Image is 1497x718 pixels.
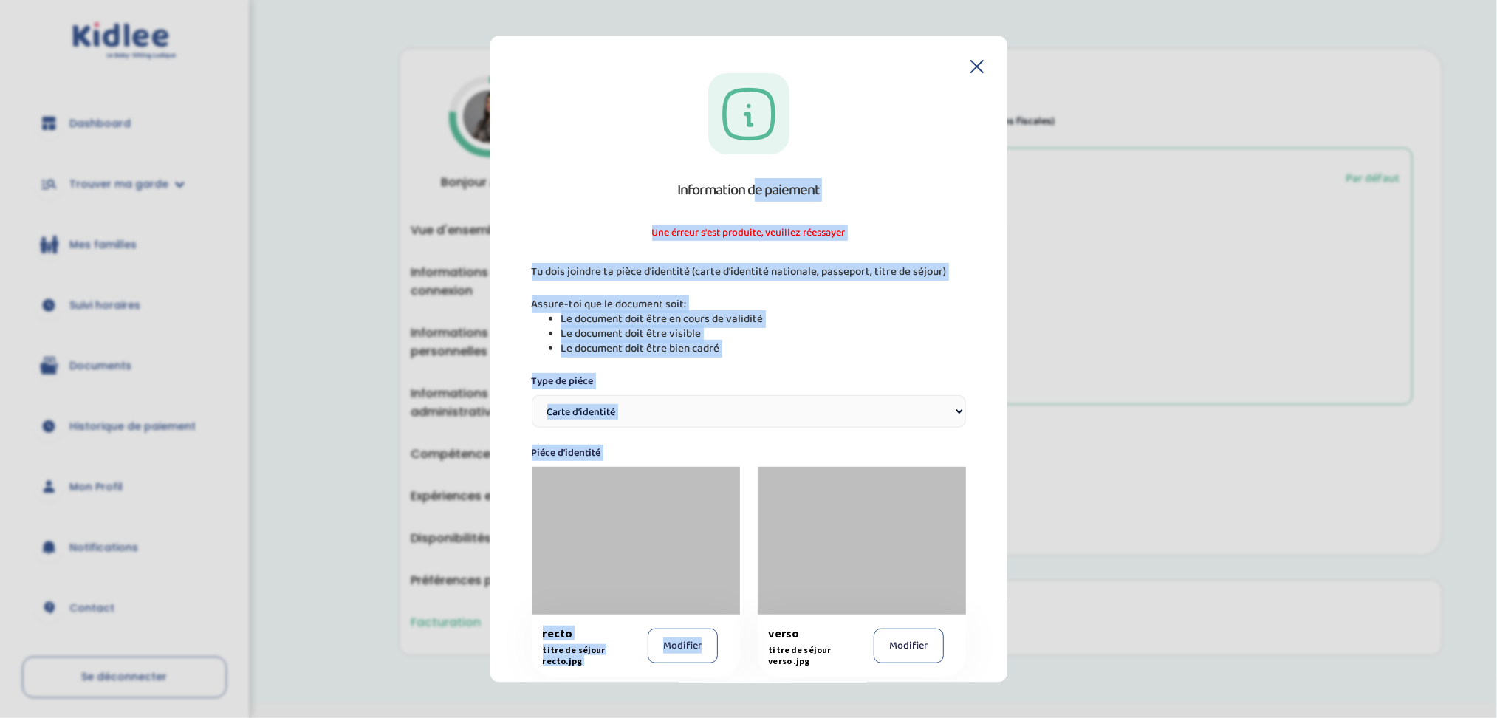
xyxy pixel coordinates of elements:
[532,297,966,312] p: Assure-toi que le document soit:
[677,178,820,202] h1: Information de paiement
[532,374,966,389] label: Type de piéce
[532,225,966,241] span: Une érreur s'est produite, veuillez réessayer
[561,326,966,341] li: Le document doit être visible
[561,341,966,356] li: Le document doit être bien cadré
[543,644,622,666] span: titre de séjour recto.jpg
[769,626,848,640] span: verso
[769,644,848,666] span: titre de séjour verso .jpg
[532,445,966,461] label: Piéce d’identité
[532,264,966,279] p: Tu dois joindre ta pièce d’identité (carte d’identité nationale, passeport, titre de séjour)
[561,312,966,326] li: Le document doit être en cours de validité
[874,629,944,663] button: Modifier
[543,626,622,640] span: recto
[648,629,718,663] button: Modifier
